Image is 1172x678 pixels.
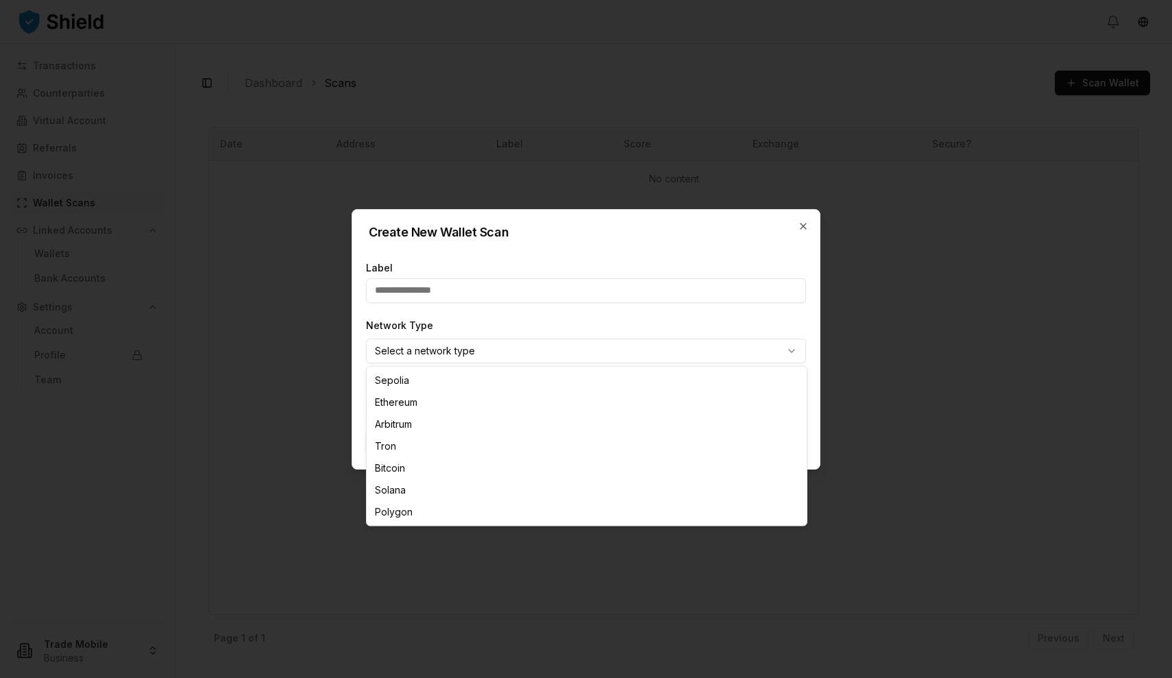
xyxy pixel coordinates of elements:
span: Sepolia [375,374,409,387]
span: Bitcoin [375,461,405,475]
span: Ethereum [375,396,417,409]
span: Tron [375,439,396,453]
span: Solana [375,483,406,497]
span: Arbitrum [375,417,412,431]
span: Polygon [375,505,413,519]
